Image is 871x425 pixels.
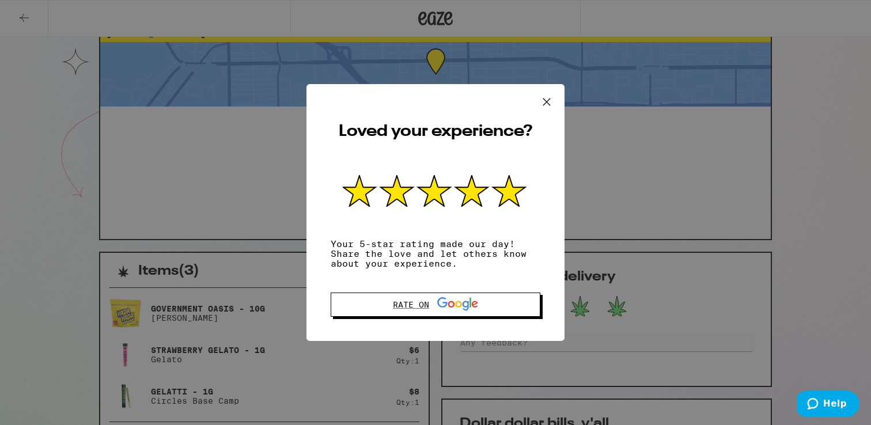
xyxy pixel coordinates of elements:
[331,120,540,143] h2: Loved your experience?
[331,293,540,317] button: Rate on
[393,297,478,312] div: Rate on
[331,239,540,268] p: Your 5-star rating made our day! Share the love and let others know about your experience.
[797,390,859,419] iframe: Opens a widget where you can find more information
